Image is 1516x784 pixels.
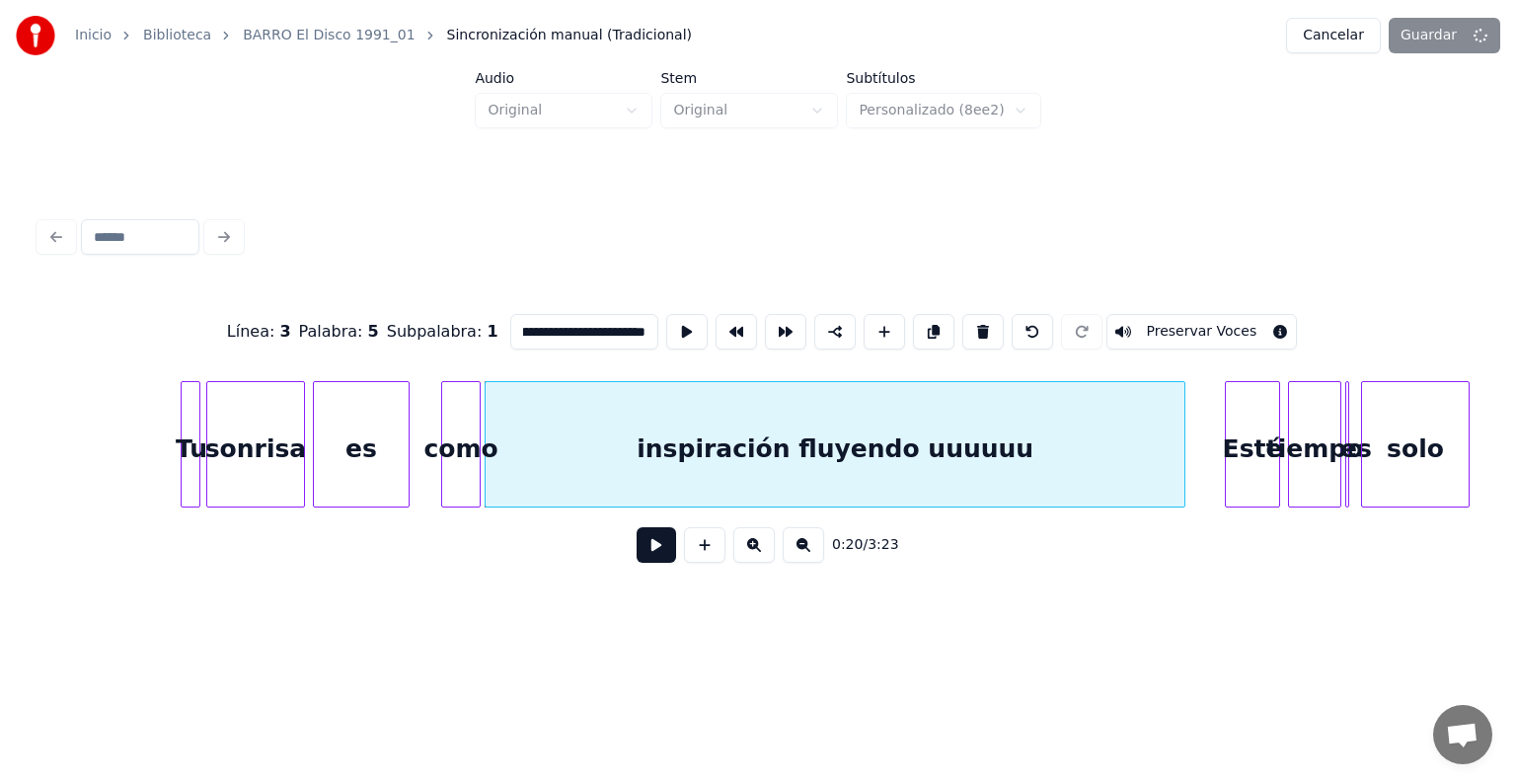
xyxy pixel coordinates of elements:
[387,320,498,344] div: Subpalabra :
[143,26,211,45] a: Biblioteca
[299,320,379,344] div: Palabra :
[75,26,112,45] a: Inicio
[868,535,898,555] span: 3:23
[1286,18,1381,53] button: Cancelar
[368,322,379,341] span: 5
[1433,705,1492,764] div: Chat abierto
[846,71,1040,85] label: Subtítulos
[279,322,290,341] span: 3
[16,16,55,55] img: youka
[227,320,291,344] div: Línea :
[475,71,652,85] label: Audio
[832,535,863,555] span: 0:20
[660,71,838,85] label: Stem
[832,535,879,555] div: /
[75,26,692,45] nav: breadcrumb
[447,26,692,45] span: Sincronización manual (Tradicional)
[243,26,415,45] a: BARRO El Disco 1991_01
[1106,314,1298,350] button: Toggle
[487,322,497,341] span: 1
